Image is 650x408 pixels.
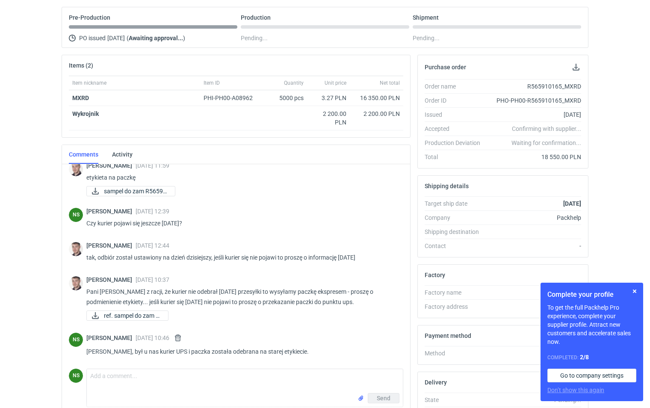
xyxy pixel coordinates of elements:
p: Pre-Production [69,14,110,21]
div: Contact [425,242,487,250]
strong: 2 / 8 [580,354,589,361]
div: - [487,288,581,297]
a: Activity [112,145,133,164]
span: [PERSON_NAME] [86,162,136,169]
button: Download PO [571,62,581,72]
div: 2 200.00 PLN [310,109,346,127]
img: Maciej Sikora [69,162,83,176]
div: Completed: [547,353,636,362]
p: tak, odbiór został ustawiony na dzień dzisiejszy, jeśli kurier się nie pojawi to proszę o informa... [86,252,396,263]
em: Waiting for confirmation... [511,139,581,147]
button: Don’t show this again [547,386,604,394]
h1: Complete your profile [547,290,636,300]
span: Quantity [284,80,304,86]
div: Issued [425,110,487,119]
span: sampel do zam R56591... [104,186,168,196]
span: [DATE] 12:44 [136,242,169,249]
div: Accepted [425,124,487,133]
a: ref. sampel do zam R... [86,310,168,321]
p: etykieta na paczkę [86,172,396,183]
div: R565910165_MXRD [487,82,581,91]
div: Natalia Stępak [69,333,83,347]
p: Shipment [413,14,439,21]
div: ref. sampel do zam R565910165.pdf [86,310,168,321]
img: Maciej Sikora [69,276,83,290]
h2: Purchase order [425,64,466,71]
span: Pending... [241,33,268,43]
div: Factory address [425,302,487,311]
figcaption: NS [69,369,83,383]
h2: Shipping details [425,183,469,189]
h2: Items (2) [69,62,93,69]
span: Send [377,395,390,401]
div: 3.27 PLN [310,94,346,102]
div: - [487,242,581,250]
div: Production Deviation [425,139,487,147]
strong: Wykrojnik [72,110,99,117]
span: [DATE] 10:37 [136,276,169,283]
span: [DATE] 11:59 [136,162,169,169]
div: Order ID [425,96,487,105]
div: - [487,302,581,311]
span: ref. sampel do zam R... [104,311,161,320]
div: Target ship date [425,199,487,208]
div: 16 350.00 PLN [353,94,400,102]
button: Send [368,393,399,403]
div: PO issued [69,33,237,43]
button: Skip for now [629,286,640,296]
div: Order name [425,82,487,91]
div: State [425,396,487,404]
figcaption: NS [69,208,83,222]
div: Company [425,213,487,222]
img: Maciej Sikora [69,242,83,256]
a: Go to company settings [547,369,636,382]
span: ( [127,35,129,41]
div: 18 550.00 PLN [487,153,581,161]
a: Comments [69,145,98,164]
span: [PERSON_NAME] [86,208,136,215]
div: Natalia Stępak [69,369,83,383]
div: PHI-PH00-A08962 [204,94,261,102]
div: - [487,349,581,358]
span: [DATE] 12:39 [136,208,169,215]
div: Method [425,349,487,358]
div: [DATE] [487,110,581,119]
p: Production [241,14,271,21]
div: sampel do zam R565910165.pdf [86,186,172,196]
span: [PERSON_NAME] [86,276,136,283]
span: [PERSON_NAME] [86,334,136,341]
strong: Awaiting approval... [129,35,183,41]
span: [DATE] [107,33,125,43]
a: sampel do zam R56591... [86,186,175,196]
span: [DATE] 10:46 [136,334,169,341]
div: Pending... [413,33,581,43]
span: Unit price [325,80,346,86]
p: Czy kurier pojawi się jeszcze [DATE]? [86,218,396,228]
span: ) [183,35,185,41]
a: MXRD [72,95,89,101]
div: 2 200.00 PLN [353,109,400,118]
strong: [DATE] [563,200,581,207]
div: Packhelp [487,213,581,222]
span: Item ID [204,80,220,86]
div: Factory name [425,288,487,297]
span: Net total [380,80,400,86]
h2: Payment method [425,332,471,339]
em: Confirming with supplier... [512,125,581,132]
div: Natalia Stępak [69,208,83,222]
div: Total [425,153,487,161]
h2: Delivery [425,379,447,386]
p: [PERSON_NAME], był u nas kurier UPS i paczka została odebrana na starej etykiecie. [86,346,396,357]
p: To get the full Packhelp Pro experience, complete your supplier profile. Attract new customers an... [547,303,636,346]
figcaption: NS [69,333,83,347]
h2: Factory [425,272,445,278]
div: PHO-PH00-R565910165_MXRD [487,96,581,105]
div: Shipping destination [425,228,487,236]
div: 5000 pcs [264,90,307,106]
span: Item nickname [72,80,106,86]
span: [PERSON_NAME] [86,242,136,249]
